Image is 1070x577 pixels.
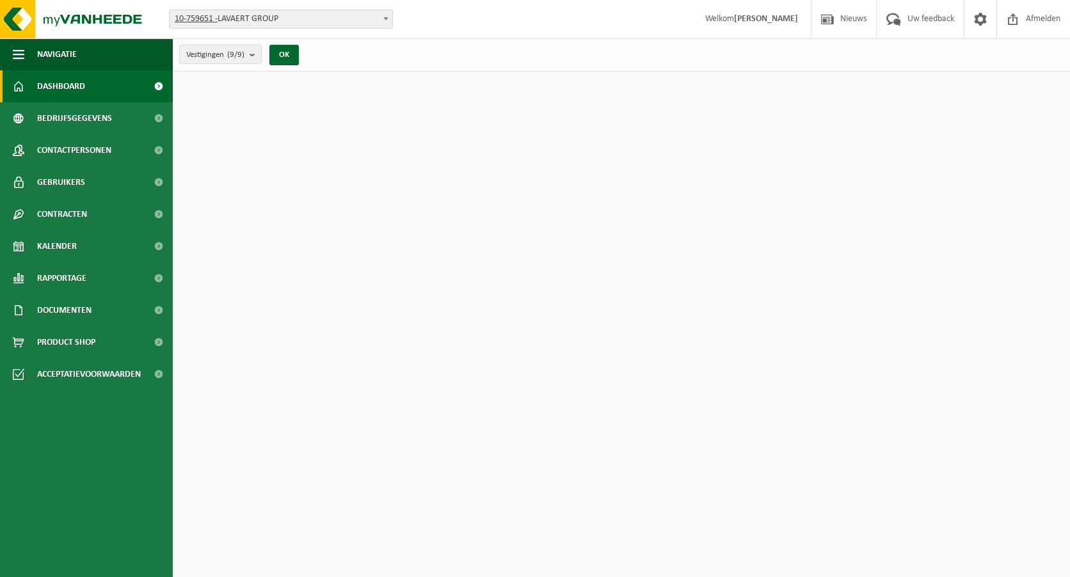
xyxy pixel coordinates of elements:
tcxspan: Call 10-759651 - via 3CX [175,14,218,24]
span: 10-759651 - LAVAERT GROUP [169,10,393,29]
span: 10-759651 - LAVAERT GROUP [170,10,392,28]
strong: [PERSON_NAME] [734,14,798,24]
span: Product Shop [37,326,95,358]
span: Dashboard [37,70,85,102]
span: Acceptatievoorwaarden [37,358,141,390]
span: Gebruikers [37,166,85,198]
span: Bedrijfsgegevens [37,102,112,134]
span: Navigatie [37,38,77,70]
count: (9/9) [227,51,244,59]
span: Vestigingen [186,45,244,65]
span: Contracten [37,198,87,230]
span: Contactpersonen [37,134,111,166]
button: Vestigingen(9/9) [179,45,262,64]
span: Kalender [37,230,77,262]
button: OK [269,45,299,65]
span: Documenten [37,294,92,326]
span: Rapportage [37,262,86,294]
